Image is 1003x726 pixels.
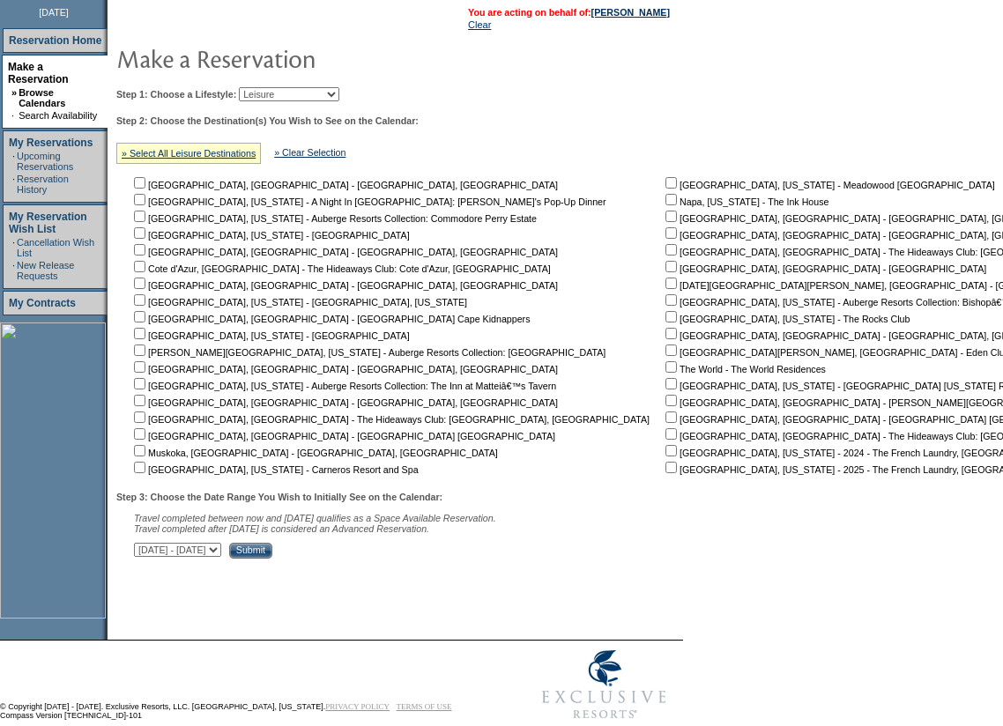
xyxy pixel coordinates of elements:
a: Reservation History [17,174,69,195]
nobr: Napa, [US_STATE] - The Ink House [662,196,828,207]
b: Step 2: Choose the Destination(s) You Wish to See on the Calendar: [116,115,419,126]
a: My Reservations [9,137,93,149]
a: » Select All Leisure Destinations [122,148,256,159]
span: Travel completed between now and [DATE] qualifies as a Space Available Reservation. [134,513,496,523]
a: Reservation Home [9,34,101,47]
a: Make a Reservation [8,61,69,85]
nobr: [GEOGRAPHIC_DATA], [GEOGRAPHIC_DATA] - [GEOGRAPHIC_DATA], [GEOGRAPHIC_DATA] [130,364,558,374]
nobr: [GEOGRAPHIC_DATA], [GEOGRAPHIC_DATA] - [GEOGRAPHIC_DATA] [GEOGRAPHIC_DATA] [130,431,555,441]
nobr: [GEOGRAPHIC_DATA], [US_STATE] - Auberge Resorts Collection: Commodore Perry Estate [130,213,537,224]
nobr: [GEOGRAPHIC_DATA], [US_STATE] - A Night In [GEOGRAPHIC_DATA]: [PERSON_NAME]'s Pop-Up Dinner [130,196,606,207]
b: » [11,87,17,98]
span: [DATE] [39,7,69,18]
nobr: Travel completed after [DATE] is considered an Advanced Reservation. [134,523,429,534]
td: · [12,151,15,172]
td: · [12,174,15,195]
a: Cancellation Wish List [17,237,94,258]
a: Clear [468,19,491,30]
a: My Reservation Wish List [9,211,87,235]
nobr: [GEOGRAPHIC_DATA], [GEOGRAPHIC_DATA] - [GEOGRAPHIC_DATA], [GEOGRAPHIC_DATA] [130,180,558,190]
a: Browse Calendars [19,87,65,108]
nobr: [GEOGRAPHIC_DATA], [US_STATE] - [GEOGRAPHIC_DATA] [130,230,410,241]
nobr: [GEOGRAPHIC_DATA], [GEOGRAPHIC_DATA] - [GEOGRAPHIC_DATA], [GEOGRAPHIC_DATA] [130,397,558,408]
nobr: Cote d'Azur, [GEOGRAPHIC_DATA] - The Hideaways Club: Cote d'Azur, [GEOGRAPHIC_DATA] [130,263,551,274]
a: TERMS OF USE [397,702,452,711]
nobr: [GEOGRAPHIC_DATA], [US_STATE] - [GEOGRAPHIC_DATA] [130,330,410,341]
nobr: [GEOGRAPHIC_DATA], [GEOGRAPHIC_DATA] - [GEOGRAPHIC_DATA] Cape Kidnappers [130,314,530,324]
nobr: [GEOGRAPHIC_DATA], [GEOGRAPHIC_DATA] - [GEOGRAPHIC_DATA], [GEOGRAPHIC_DATA] [130,247,558,257]
a: Upcoming Reservations [17,151,73,172]
nobr: [GEOGRAPHIC_DATA], [US_STATE] - Meadowood [GEOGRAPHIC_DATA] [662,180,995,190]
a: PRIVACY POLICY [325,702,390,711]
nobr: Muskoka, [GEOGRAPHIC_DATA] - [GEOGRAPHIC_DATA], [GEOGRAPHIC_DATA] [130,448,498,458]
b: Step 3: Choose the Date Range You Wish to Initially See on the Calendar: [116,492,442,502]
nobr: [GEOGRAPHIC_DATA], [US_STATE] - Auberge Resorts Collection: The Inn at Matteiâ€™s Tavern [130,381,556,391]
img: pgTtlMakeReservation.gif [116,41,469,76]
td: · [11,110,17,121]
nobr: [GEOGRAPHIC_DATA], [US_STATE] - [GEOGRAPHIC_DATA], [US_STATE] [130,297,467,307]
nobr: [PERSON_NAME][GEOGRAPHIC_DATA], [US_STATE] - Auberge Resorts Collection: [GEOGRAPHIC_DATA] [130,347,606,358]
nobr: [GEOGRAPHIC_DATA], [GEOGRAPHIC_DATA] - [GEOGRAPHIC_DATA] [662,263,986,274]
nobr: [GEOGRAPHIC_DATA], [US_STATE] - Carneros Resort and Spa [130,464,419,475]
nobr: [GEOGRAPHIC_DATA], [GEOGRAPHIC_DATA] - [GEOGRAPHIC_DATA], [GEOGRAPHIC_DATA] [130,280,558,291]
a: New Release Requests [17,260,74,281]
nobr: The World - The World Residences [662,364,826,374]
nobr: [GEOGRAPHIC_DATA], [GEOGRAPHIC_DATA] - The Hideaways Club: [GEOGRAPHIC_DATA], [GEOGRAPHIC_DATA] [130,414,650,425]
a: My Contracts [9,297,76,309]
span: You are acting on behalf of: [468,7,670,18]
a: » Clear Selection [274,147,345,158]
a: Search Availability [19,110,97,121]
td: · [12,237,15,258]
b: Step 1: Choose a Lifestyle: [116,89,236,100]
a: [PERSON_NAME] [591,7,670,18]
input: Submit [229,543,272,559]
td: · [12,260,15,281]
nobr: [GEOGRAPHIC_DATA], [US_STATE] - The Rocks Club [662,314,910,324]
